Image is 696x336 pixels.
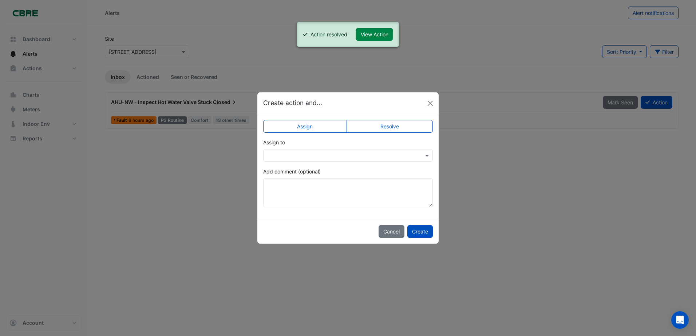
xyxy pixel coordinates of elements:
[263,139,285,146] label: Assign to
[407,225,433,238] button: Create
[263,98,322,108] h5: Create action and...
[671,311,689,329] div: Open Intercom Messenger
[425,98,436,109] button: Close
[347,120,433,133] label: Resolve
[379,225,404,238] button: Cancel
[263,168,321,175] label: Add comment (optional)
[311,31,347,38] div: Action resolved
[356,28,393,41] button: View Action
[263,120,347,133] label: Assign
